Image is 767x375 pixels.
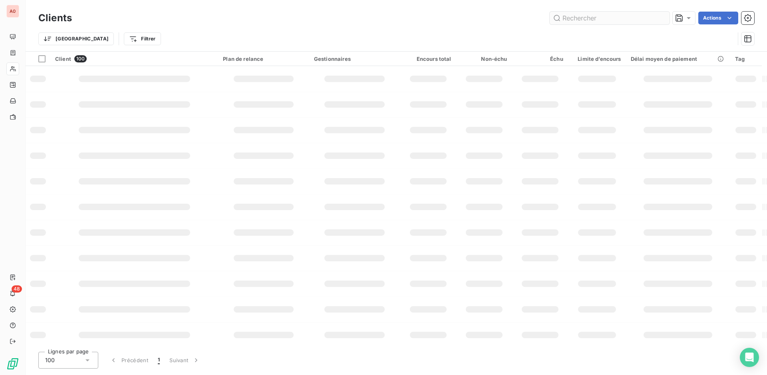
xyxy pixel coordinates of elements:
[573,56,621,62] div: Limite d’encours
[38,32,114,45] button: [GEOGRAPHIC_DATA]
[461,56,507,62] div: Non-échu
[74,55,87,62] span: 100
[550,12,670,24] input: Rechercher
[55,56,71,62] span: Client
[6,5,19,18] div: A0
[45,356,55,364] span: 100
[405,56,451,62] div: Encours total
[314,56,395,62] div: Gestionnaires
[38,11,72,25] h3: Clients
[223,56,304,62] div: Plan de relance
[12,285,22,293] span: 48
[631,56,725,62] div: Délai moyen de paiement
[735,56,757,62] div: Tag
[740,348,759,367] div: Open Intercom Messenger
[124,32,161,45] button: Filtrer
[158,356,160,364] span: 1
[517,56,563,62] div: Échu
[153,352,165,369] button: 1
[6,357,19,370] img: Logo LeanPay
[165,352,205,369] button: Suivant
[698,12,738,24] button: Actions
[105,352,153,369] button: Précédent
